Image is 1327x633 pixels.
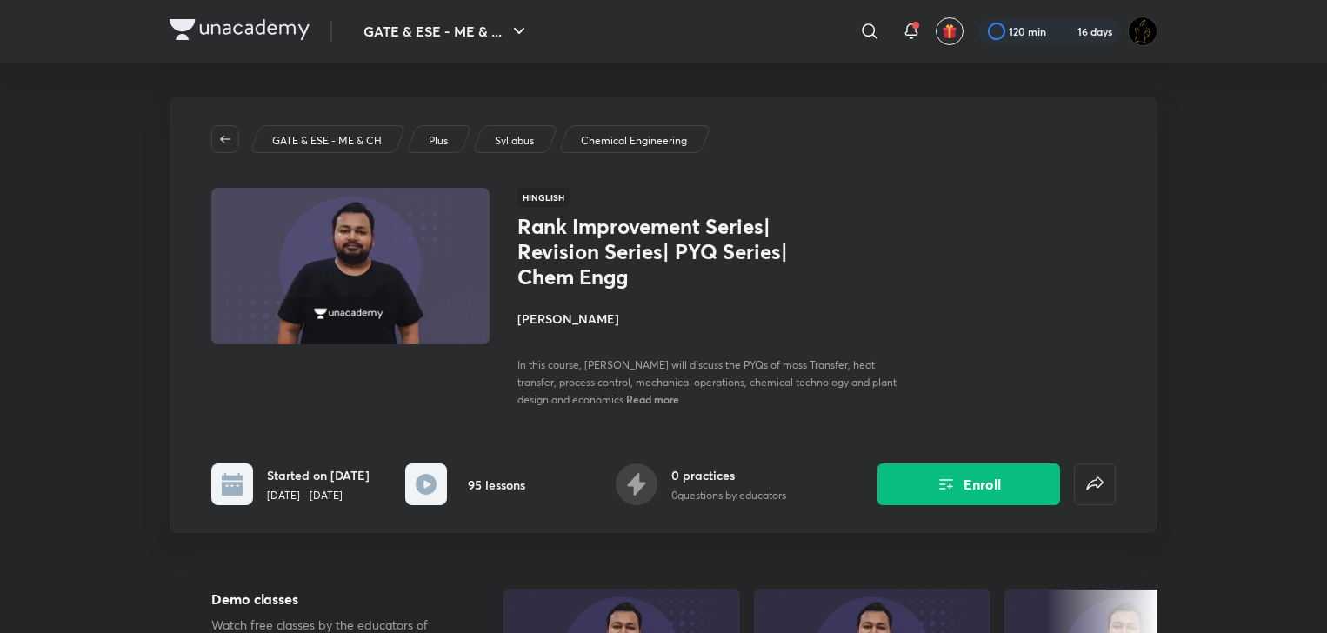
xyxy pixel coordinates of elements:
p: 0 questions by educators [671,488,786,503]
h6: Started on [DATE] [267,466,370,484]
a: Chemical Engineering [578,133,690,149]
a: Company Logo [170,19,310,44]
img: Ranit Maity01 [1128,17,1157,46]
h1: Rank Improvement Series| Revision Series| PYQ Series| Chem Engg [517,214,802,289]
p: Chemical Engineering [581,133,687,149]
h6: 0 practices [671,466,786,484]
img: streak [1057,23,1074,40]
button: avatar [936,17,964,45]
p: [DATE] - [DATE] [267,488,370,503]
img: Thumbnail [209,186,492,346]
span: Hinglish [517,188,570,207]
h6: 95 lessons [468,476,525,494]
img: Company Logo [170,19,310,40]
span: In this course, [PERSON_NAME] will discuss the PYQs of mass Transfer, heat transfer, process cont... [517,358,897,406]
p: Syllabus [495,133,534,149]
h4: [PERSON_NAME] [517,310,907,328]
button: GATE & ESE - ME & ... [353,14,540,49]
p: Plus [429,133,448,149]
a: GATE & ESE - ME & CH [270,133,385,149]
button: false [1074,463,1116,505]
span: Read more [626,392,679,406]
button: Enroll [877,463,1060,505]
h5: Demo classes [211,589,448,610]
img: avatar [942,23,957,39]
a: Plus [426,133,451,149]
a: Syllabus [492,133,537,149]
p: GATE & ESE - ME & CH [272,133,382,149]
